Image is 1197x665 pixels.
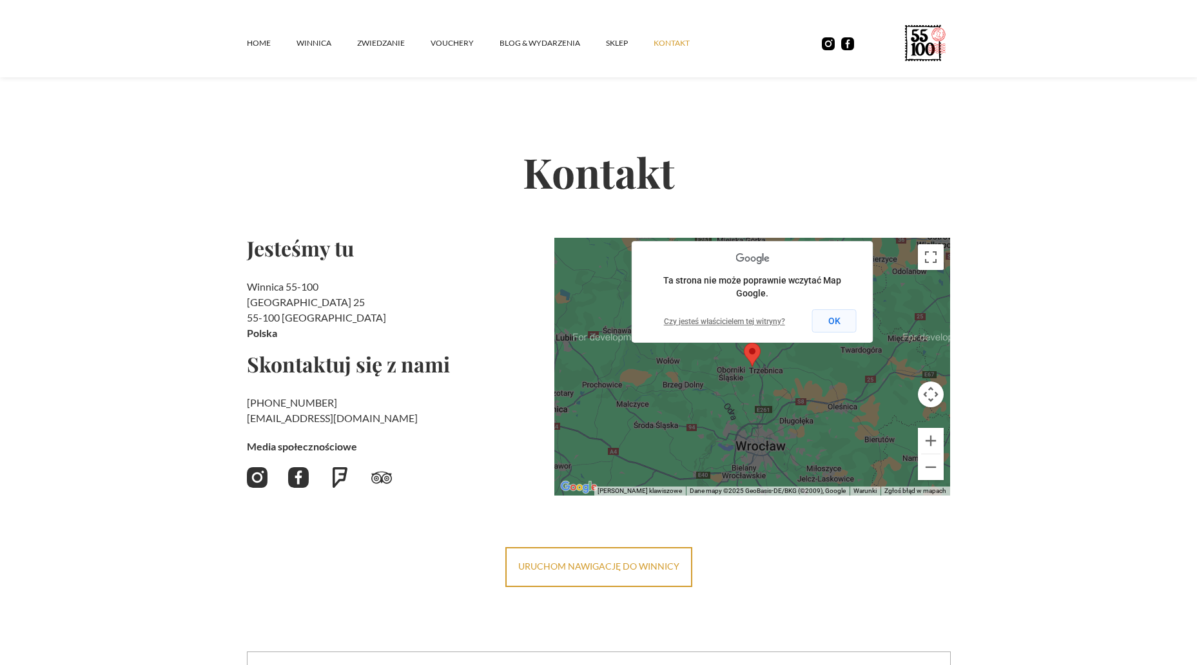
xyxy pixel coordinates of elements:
[247,412,418,424] a: [EMAIL_ADDRESS][DOMAIN_NAME]
[247,327,277,339] strong: Polska
[431,24,500,63] a: vouchery
[663,275,841,298] span: Ta strona nie może poprawnie wczytać Map Google.
[247,238,544,258] h2: Jesteśmy tu
[918,428,944,454] button: Powiększ
[606,24,654,63] a: SKLEP
[744,343,761,367] div: Map pin
[558,479,600,496] a: Pokaż ten obszar w Mapach Google (otwiera się w nowym oknie)
[505,547,692,587] a: uruchom nawigację do winnicy
[247,24,297,63] a: Home
[918,244,944,270] button: Włącz widok pełnoekranowy
[558,479,600,496] img: Google
[500,24,606,63] a: Blog & Wydarzenia
[247,106,951,238] h2: Kontakt
[247,395,544,426] h2: ‍
[918,454,944,480] button: Pomniejsz
[853,487,877,494] a: Warunki (otwiera się w nowej karcie)
[664,317,785,326] a: Czy jesteś właścicielem tej witryny?
[690,487,846,494] span: Dane mapy ©2025 GeoBasis-DE/BKG (©2009), Google
[297,24,357,63] a: winnica
[247,396,337,409] a: [PHONE_NUMBER]
[598,487,682,496] button: Skróty klawiszowe
[812,309,857,332] button: OK
[918,381,944,407] button: Sterowanie kamerą na mapie
[247,354,544,374] h2: Skontaktuj się z nami
[247,279,544,341] h2: Winnica 55-100 [GEOGRAPHIC_DATA] 25 55-100 [GEOGRAPHIC_DATA]
[247,440,357,452] strong: Media społecznościowe
[884,487,946,494] a: Zgłoś błąd w mapach
[357,24,431,63] a: ZWIEDZANIE
[654,24,715,63] a: kontakt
